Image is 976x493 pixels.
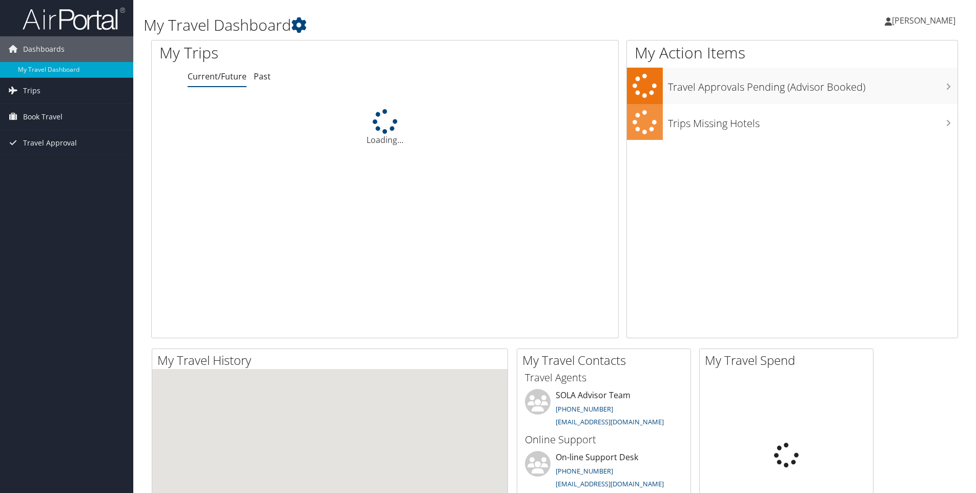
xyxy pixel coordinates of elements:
span: Travel Approval [23,130,77,156]
h2: My Travel History [157,352,507,369]
h3: Travel Approvals Pending (Advisor Booked) [668,75,958,94]
a: Current/Future [188,71,247,82]
li: On-line Support Desk [520,451,688,493]
span: Trips [23,78,40,104]
h2: My Travel Spend [705,352,873,369]
h2: My Travel Contacts [522,352,690,369]
h3: Online Support [525,433,683,447]
a: [PERSON_NAME] [885,5,966,36]
span: Book Travel [23,104,63,130]
h1: My Travel Dashboard [144,14,692,36]
a: [PHONE_NUMBER] [556,466,613,476]
a: Trips Missing Hotels [627,104,958,140]
h3: Trips Missing Hotels [668,111,958,131]
li: SOLA Advisor Team [520,389,688,431]
span: Dashboards [23,36,65,62]
a: Travel Approvals Pending (Advisor Booked) [627,68,958,104]
h3: Travel Agents [525,371,683,385]
span: [PERSON_NAME] [892,15,955,26]
a: [PHONE_NUMBER] [556,404,613,414]
a: [EMAIL_ADDRESS][DOMAIN_NAME] [556,417,664,426]
h1: My Action Items [627,42,958,64]
img: airportal-logo.png [23,7,125,31]
div: Loading... [152,109,618,146]
a: Past [254,71,271,82]
h1: My Trips [159,42,416,64]
a: [EMAIL_ADDRESS][DOMAIN_NAME] [556,479,664,488]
